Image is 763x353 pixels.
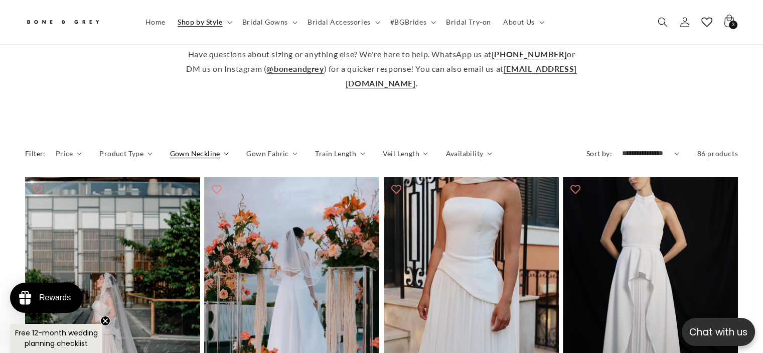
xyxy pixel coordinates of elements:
span: Shop by Style [178,18,223,27]
div: Free 12-month wedding planning checklistClose teaser [10,324,102,353]
summary: Veil Length (0 selected) [383,148,428,159]
span: Bridal Accessories [308,18,371,27]
span: Bridal Gowns [242,18,288,27]
span: 3 [732,21,735,29]
img: Bone and Grey Bridal [25,14,100,31]
p: Have questions about sizing or anything else? We're here to help. WhatsApp us at or DM us on Inst... [186,47,577,90]
div: Rewards [39,293,71,302]
summary: Bridal Gowns [236,12,301,33]
a: Bridal Try-on [440,12,497,33]
summary: Shop by Style [172,12,236,33]
button: Close teaser [100,316,110,326]
span: Gown Neckline [170,148,220,159]
span: About Us [503,18,535,27]
span: Veil Length [383,148,419,159]
summary: About Us [497,12,548,33]
a: [EMAIL_ADDRESS][DOMAIN_NAME] [346,64,577,88]
span: #BGBrides [390,18,426,27]
span: 86 products [697,149,738,158]
span: Product Type [99,148,143,159]
summary: Gown Fabric (0 selected) [246,148,297,159]
summary: Train Length (0 selected) [315,148,365,159]
summary: Bridal Accessories [301,12,384,33]
span: Home [145,18,166,27]
label: Sort by: [586,149,612,158]
span: Availability [445,148,483,159]
summary: Product Type (0 selected) [99,148,152,159]
a: [PHONE_NUMBER] [492,49,567,59]
button: Add to wishlist [28,179,48,199]
button: Open chatbox [682,318,755,346]
summary: #BGBrides [384,12,440,33]
summary: Gown Neckline (0 selected) [170,148,229,159]
button: Add to wishlist [565,179,585,199]
span: Bridal Try-on [446,18,491,27]
h2: Filter: [25,148,46,159]
a: Home [139,12,172,33]
button: Add to wishlist [207,179,227,199]
span: Train Length [315,148,356,159]
summary: Price [56,148,82,159]
span: Gown Fabric [246,148,288,159]
p: Chat with us [682,325,755,339]
button: Add to wishlist [386,179,406,199]
span: Price [56,148,73,159]
summary: Availability (0 selected) [445,148,492,159]
a: @boneandgrey [266,64,324,73]
summary: Search [652,11,674,33]
span: Free 12-month wedding planning checklist [15,328,98,348]
a: Bone and Grey Bridal [22,10,129,34]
